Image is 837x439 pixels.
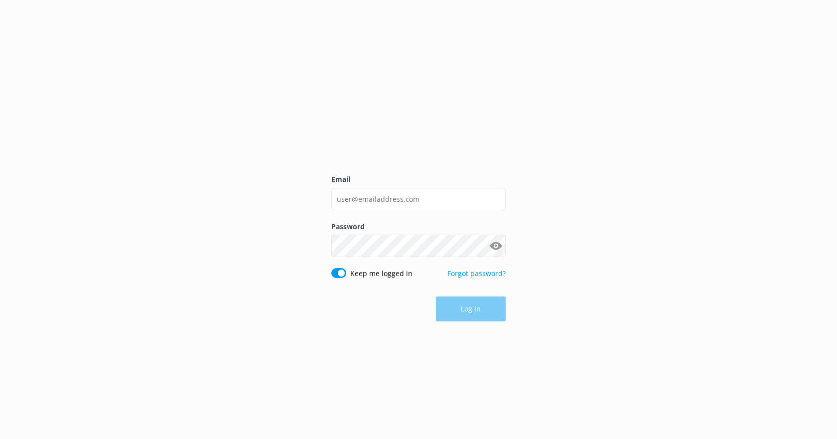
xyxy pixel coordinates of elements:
[447,269,506,278] a: Forgot password?
[331,174,506,185] label: Email
[350,268,413,279] label: Keep me logged in
[331,221,506,232] label: Password
[331,188,506,210] input: user@emailaddress.com
[486,236,506,256] button: Show password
